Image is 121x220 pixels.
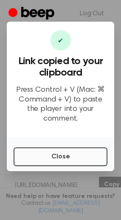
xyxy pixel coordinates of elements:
[71,3,113,24] a: Log Out
[14,147,107,166] button: Close
[8,6,56,22] a: Beep
[51,30,71,51] div: ✔
[14,56,107,79] h3: Link copied to your clipboard
[14,85,107,124] p: Press Control + V (Mac: ⌘ Command + V) to paste the player into your comment.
